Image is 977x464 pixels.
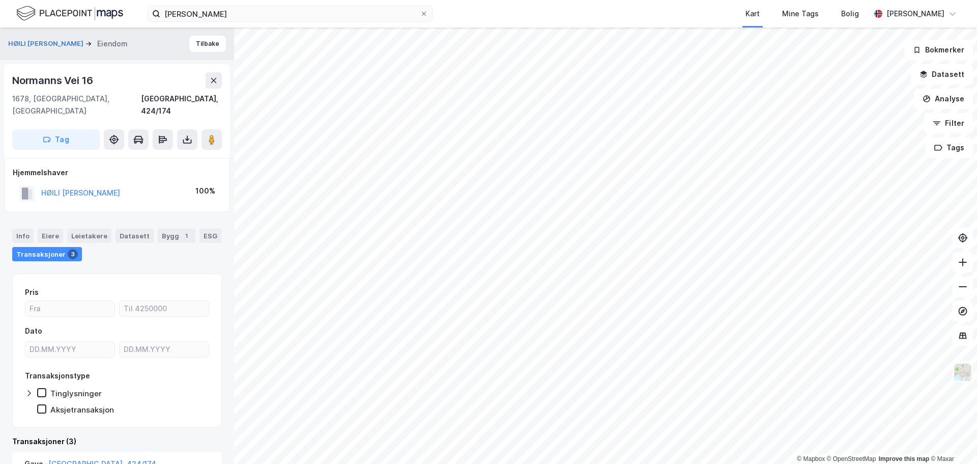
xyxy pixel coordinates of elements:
div: [PERSON_NAME] [886,8,944,20]
div: Bolig [841,8,859,20]
div: 100% [195,185,215,197]
div: Bygg [158,229,195,243]
div: 1 [181,231,191,241]
iframe: Chat Widget [926,415,977,464]
div: Eiere [38,229,63,243]
img: logo.f888ab2527a4732fd821a326f86c7f29.svg [16,5,123,22]
input: Fra [25,301,114,316]
div: Transaksjoner [12,247,82,261]
a: Improve this map [879,455,929,462]
div: Leietakere [67,229,111,243]
div: 1678, [GEOGRAPHIC_DATA], [GEOGRAPHIC_DATA] [12,93,141,117]
button: Datasett [911,64,973,85]
button: Filter [924,113,973,133]
div: Tinglysninger [50,389,102,398]
img: Z [953,363,972,382]
div: Dato [25,325,42,337]
div: Pris [25,286,39,298]
div: Mine Tags [782,8,819,20]
div: Normanns Vei 16 [12,72,95,89]
button: Tilbake [189,36,226,52]
button: Tag [12,129,100,150]
div: Transaksjoner (3) [12,435,222,448]
div: Transaksjonstype [25,370,90,382]
button: Bokmerker [904,40,973,60]
div: Datasett [116,229,154,243]
button: Tags [926,138,973,158]
input: Til 4250000 [120,301,209,316]
input: Søk på adresse, matrikkel, gårdeiere, leietakere eller personer [160,6,420,21]
div: Kart [745,8,760,20]
a: Mapbox [797,455,825,462]
button: Analyse [914,89,973,109]
div: Aksjetransaksjon [50,405,114,415]
input: DD.MM.YYYY [25,342,114,357]
div: 3 [68,249,78,259]
div: ESG [199,229,221,243]
a: OpenStreetMap [827,455,876,462]
div: Info [12,229,34,243]
div: Eiendom [97,38,128,50]
div: [GEOGRAPHIC_DATA], 424/174 [141,93,222,117]
div: Hjemmelshaver [13,167,221,179]
input: DD.MM.YYYY [120,342,209,357]
button: HØILI [PERSON_NAME] [8,39,85,49]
